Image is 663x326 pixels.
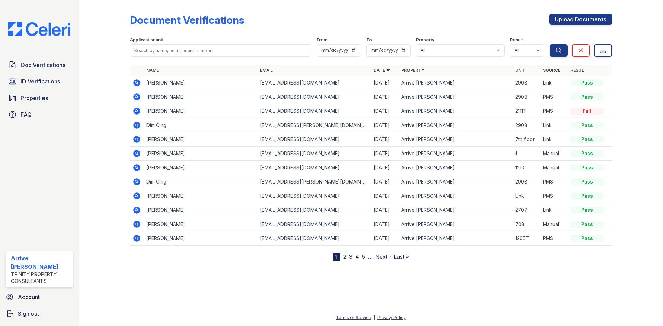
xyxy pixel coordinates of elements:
span: Properties [21,94,48,102]
div: Fail [570,108,604,115]
td: [EMAIL_ADDRESS][DOMAIN_NAME] [257,203,371,217]
a: Source [543,68,560,73]
a: 5 [362,253,365,260]
td: Link [540,118,568,132]
div: Pass [570,122,604,129]
a: Account [3,290,76,304]
td: [DATE] [371,147,398,161]
label: Result [510,37,523,43]
a: Last » [394,253,409,260]
td: PMS [540,189,568,203]
span: Account [18,293,40,301]
span: ID Verifications [21,77,60,86]
td: Link [540,203,568,217]
a: 4 [355,253,359,260]
td: [EMAIL_ADDRESS][DOMAIN_NAME] [257,161,371,175]
a: FAQ [6,108,73,121]
input: Search by name, email, or unit number [130,44,311,57]
td: Link [540,76,568,90]
label: To [366,37,372,43]
div: Pass [570,164,604,171]
td: Arrive [PERSON_NAME] [398,161,512,175]
td: [EMAIL_ADDRESS][DOMAIN_NAME] [257,104,371,118]
label: Applicant or unit [130,37,163,43]
td: Arrive [PERSON_NAME] [398,118,512,132]
td: Link [540,132,568,147]
td: Arrive [PERSON_NAME] [398,217,512,231]
td: Arrive [PERSON_NAME] [398,132,512,147]
div: Arrive [PERSON_NAME] [11,254,70,271]
a: Terms of Service [336,315,371,320]
a: 2 [343,253,346,260]
td: [PERSON_NAME] [144,161,257,175]
a: Name [146,68,159,73]
td: PMS [540,175,568,189]
a: ID Verifications [6,75,73,88]
td: Arrive [PERSON_NAME] [398,231,512,246]
td: [PERSON_NAME] [144,189,257,203]
td: [EMAIL_ADDRESS][DOMAIN_NAME] [257,189,371,203]
td: Arrive [PERSON_NAME] [398,90,512,104]
td: [PERSON_NAME] [144,147,257,161]
td: [PERSON_NAME] [144,76,257,90]
div: Pass [570,93,604,100]
td: 7th floor [512,132,540,147]
div: Pass [570,178,604,185]
td: PMS [540,90,568,104]
a: Unit [515,68,526,73]
td: [DATE] [371,104,398,118]
td: 2908 [512,76,540,90]
td: [DATE] [371,90,398,104]
td: Unk [512,189,540,203]
td: [EMAIL_ADDRESS][DOMAIN_NAME] [257,231,371,246]
div: Document Verifications [130,14,244,26]
td: Arrive [PERSON_NAME] [398,104,512,118]
div: Pass [570,235,604,242]
span: Sign out [18,309,39,318]
td: 1 [512,147,540,161]
td: [EMAIL_ADDRESS][DOMAIN_NAME] [257,132,371,147]
td: Arrive [PERSON_NAME] [398,189,512,203]
td: Manual [540,147,568,161]
a: Date ▼ [374,68,390,73]
td: Dim Cing [144,175,257,189]
td: Arrive [PERSON_NAME] [398,203,512,217]
td: [PERSON_NAME] [144,231,257,246]
span: FAQ [21,110,32,119]
td: [DATE] [371,217,398,231]
div: | [374,315,375,320]
td: Arrive [PERSON_NAME] [398,175,512,189]
a: Next › [375,253,391,260]
td: [EMAIL_ADDRESS][DOMAIN_NAME] [257,76,371,90]
td: [DATE] [371,231,398,246]
td: 708 [512,217,540,231]
td: Arrive [PERSON_NAME] [398,76,512,90]
td: [DATE] [371,161,398,175]
td: Manual [540,217,568,231]
td: 2707 [512,203,540,217]
a: Upload Documents [549,14,612,25]
a: 3 [349,253,353,260]
span: Doc Verifications [21,61,65,69]
td: [PERSON_NAME] [144,203,257,217]
a: Result [570,68,587,73]
td: PMS [540,104,568,118]
td: 1210 [512,161,540,175]
div: 1 [333,253,340,261]
td: 1205T [512,231,540,246]
td: [EMAIL_ADDRESS][PERSON_NAME][DOMAIN_NAME] [257,118,371,132]
td: PMS [540,231,568,246]
a: Sign out [3,307,76,320]
td: [EMAIL_ADDRESS][PERSON_NAME][DOMAIN_NAME] [257,175,371,189]
td: [DATE] [371,175,398,189]
label: Property [416,37,434,43]
td: Arrive [PERSON_NAME] [398,147,512,161]
td: [PERSON_NAME] [144,104,257,118]
div: Pass [570,192,604,199]
div: Pass [570,79,604,86]
td: [DATE] [371,118,398,132]
a: Privacy Policy [377,315,406,320]
td: 2908 [512,175,540,189]
td: [PERSON_NAME] [144,90,257,104]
